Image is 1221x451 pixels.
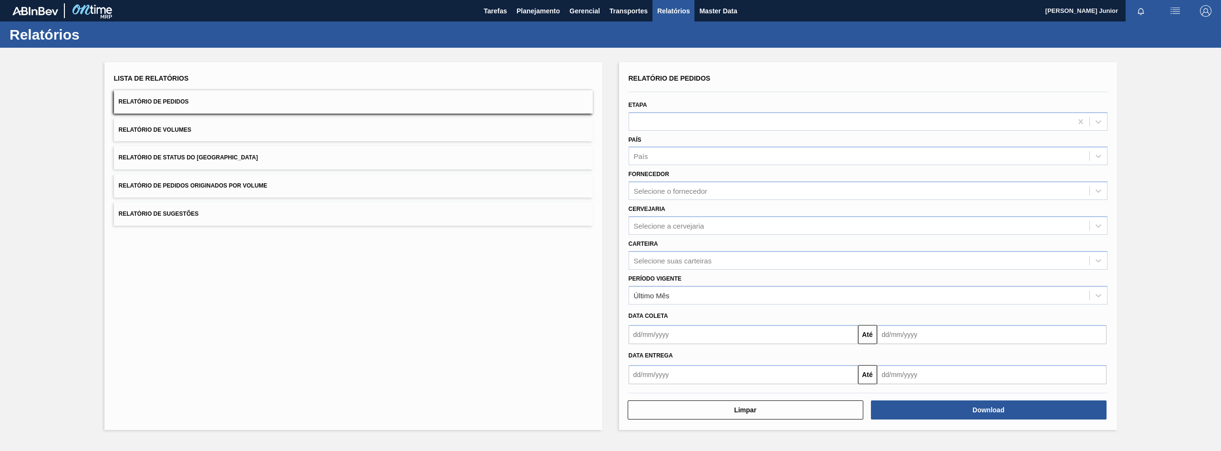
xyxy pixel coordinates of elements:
[12,7,58,15] img: TNhmsLtSVTkK8tSr43FrP2fwEKptu5GPRR3wAAAABJRU5ErkJggg==
[114,90,593,114] button: Relatório de Pedidos
[114,146,593,169] button: Relatório de Status do [GEOGRAPHIC_DATA]
[119,210,199,217] span: Relatório de Sugestões
[858,325,877,344] button: Até
[119,154,258,161] span: Relatório de Status do [GEOGRAPHIC_DATA]
[634,256,712,264] div: Selecione suas carteiras
[629,352,673,359] span: Data entrega
[1200,5,1211,17] img: Logout
[119,126,191,133] span: Relatório de Volumes
[877,325,1107,344] input: dd/mm/yyyy
[610,5,648,17] span: Transportes
[629,206,665,212] label: Cervejaria
[10,29,179,40] h1: Relatórios
[119,182,268,189] span: Relatório de Pedidos Originados por Volume
[634,291,670,299] div: Último Mês
[484,5,507,17] span: Tarefas
[629,102,647,108] label: Etapa
[629,241,658,247] label: Carteira
[517,5,560,17] span: Planejamento
[629,74,711,82] span: Relatório de Pedidos
[629,136,642,143] label: País
[114,174,593,198] button: Relatório de Pedidos Originados por Volume
[634,221,704,230] div: Selecione a cervejaria
[114,118,593,142] button: Relatório de Volumes
[877,365,1107,384] input: dd/mm/yyyy
[628,400,863,420] button: Limpar
[114,74,189,82] span: Lista de Relatórios
[871,400,1107,420] button: Download
[1169,5,1181,17] img: userActions
[629,365,858,384] input: dd/mm/yyyy
[657,5,690,17] span: Relatórios
[629,171,669,178] label: Fornecedor
[634,152,648,160] div: País
[114,202,593,226] button: Relatório de Sugestões
[629,313,668,319] span: Data coleta
[858,365,877,384] button: Até
[699,5,737,17] span: Master Data
[119,98,189,105] span: Relatório de Pedidos
[1126,4,1156,18] button: Notificações
[634,187,707,195] div: Selecione o fornecedor
[569,5,600,17] span: Gerencial
[629,275,682,282] label: Período Vigente
[629,325,858,344] input: dd/mm/yyyy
